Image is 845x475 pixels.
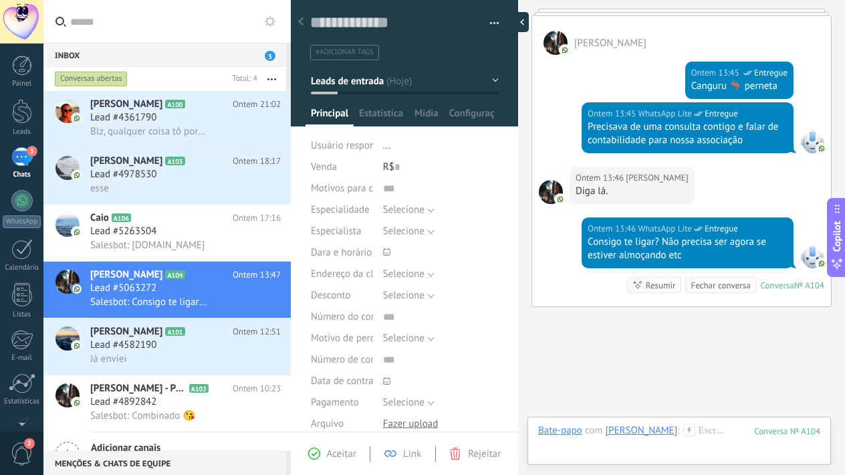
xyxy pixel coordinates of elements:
[316,47,374,57] span: #adicionar tags
[43,43,286,67] div: Inbox
[327,448,356,460] span: Aceitar
[3,128,41,136] div: Leads
[90,168,156,181] span: Lead #4978530
[311,242,373,264] div: Dara e horário
[383,396,425,409] span: Selecione
[576,171,626,185] div: Ontem 13:46
[311,306,373,328] div: Número do convênio
[90,225,156,238] span: Lead #5263504
[3,310,41,319] div: Listas
[90,339,156,352] span: Lead #4582190
[90,111,156,124] span: Lead #4361790
[383,264,435,285] button: Selecione
[705,107,738,120] span: Entregue
[311,413,373,435] div: Arquivo
[3,215,41,228] div: WhatsApp
[90,353,127,365] span: Já enviei
[3,264,41,272] div: Calendário
[72,114,82,123] img: icon
[311,419,344,429] span: Arquivo
[588,107,638,120] div: Ontem 13:45
[383,225,425,237] span: Selecione
[311,139,397,152] span: Usuário responsável
[311,205,370,215] span: Especialidade
[383,199,435,221] button: Selecione
[165,157,185,165] span: A103
[43,205,291,261] a: avatariconCaioA106Ontem 17:16Lead #5263504Salesbot: [DOMAIN_NAME]
[311,248,372,258] span: Dara e horário
[24,438,35,449] span: 2
[233,98,281,111] span: Ontem 21:02
[90,325,162,339] span: [PERSON_NAME]
[311,328,373,349] div: Motivo de perda
[165,270,185,279] span: A104
[705,222,738,235] span: Entregue
[311,135,373,157] div: Usuário responsável
[90,98,162,111] span: [PERSON_NAME]
[265,51,275,61] span: 3
[588,235,788,262] div: Consigo te ligar? Não precisa ser agora se estiver almoçando etc
[311,107,348,126] span: Principal
[90,125,207,138] span: Blz, qualquer coisa tô por aqui
[311,371,373,392] div: Data de contrato
[90,239,205,252] span: Salesbot: [DOMAIN_NAME]
[403,448,421,460] span: Link
[817,144,826,153] img: com.amocrm.amocrmwa.svg
[43,262,291,318] a: avataricon[PERSON_NAME]A104Ontem 13:47Lead #5063272Salesbot: Consigo te ligar? Não precisa ser ag...
[3,397,41,406] div: Estatísticas
[794,280,824,291] div: № A104
[90,395,156,409] span: Lead #4892842
[383,157,499,178] div: R$
[359,107,404,126] span: Estatísticas
[233,382,281,395] span: Ontem 10:23
[576,185,689,198] div: Diga lá.
[383,392,435,413] button: Selecione
[91,442,245,454] span: Adicionar canais
[311,161,337,173] span: Venda
[588,222,638,235] div: Ontem 13:46
[646,279,676,292] div: Resumir
[556,195,565,204] img: com.amocrm.amocrmwa.svg
[574,37,646,50] span: Amarildo
[27,146,37,157] span: 3
[414,107,439,126] span: Mídia
[626,171,688,185] span: Amarildo
[800,129,824,153] span: WhatsApp Lite
[189,384,209,393] span: A102
[606,424,678,436] div: Amarildo
[311,157,373,178] div: Venda
[560,45,570,55] img: com.amocrm.amocrmwa.svg
[72,227,82,237] img: icon
[311,392,373,413] div: Pagamento
[691,80,788,93] div: Canguru 🦘 perneta
[311,290,350,300] span: Desconto
[585,424,603,438] span: com
[588,120,788,147] div: Precisava de uma consulta contigo e falar de contabilidade para nossa associação
[165,100,185,108] span: A100
[800,244,824,268] span: WhatsApp Lite
[677,424,679,438] span: :
[43,375,291,432] a: avataricon[PERSON_NAME] - PsicoA102Ontem 10:23Lead #4892842Salesbot: Combinado 😘
[90,268,162,282] span: [PERSON_NAME]
[72,341,82,351] img: icon
[90,382,187,395] span: [PERSON_NAME] - Psico
[165,327,185,336] span: A101
[383,221,435,242] button: Selecione
[311,226,361,236] span: Especialista
[468,448,501,460] span: Rejeitar
[227,72,257,86] div: Total: 4
[383,328,435,349] button: Selecione
[638,222,691,235] span: WhatsApp Lite
[233,325,281,339] span: Ontem 12:51
[3,171,41,179] div: Chats
[55,71,128,87] div: Conversas abertas
[383,285,435,306] button: Selecione
[638,107,691,120] span: WhatsApp Lite
[383,289,425,302] span: Selecione
[311,269,394,279] span: Endereço da clínica
[544,31,568,55] span: Amarildo
[691,279,750,292] div: Fechar conversa
[90,409,195,422] span: Salesbot: Combinado 😘
[43,318,291,375] a: avataricon[PERSON_NAME]A101Ontem 12:51Lead #4582190Já enviei
[311,376,382,386] span: Data de contrato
